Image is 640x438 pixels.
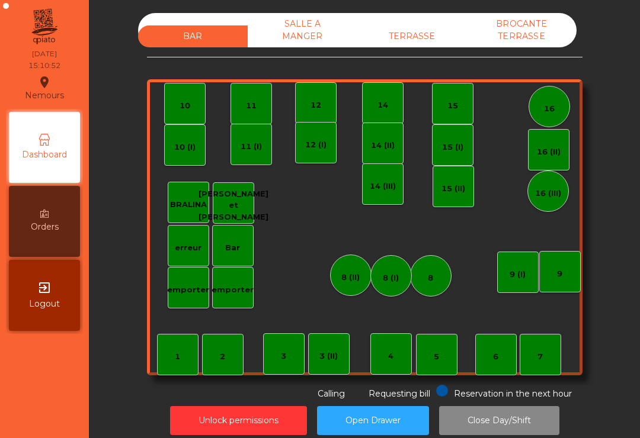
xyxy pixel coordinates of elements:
[447,100,458,112] div: 15
[37,281,52,295] i: exit_to_app
[467,13,577,47] div: BROCANTE TERRASSE
[31,221,59,233] span: Orders
[180,100,190,112] div: 10
[220,351,225,363] div: 2
[29,298,60,310] span: Logout
[246,100,257,112] div: 11
[212,284,254,296] div: emporter
[175,351,180,363] div: 1
[167,284,209,296] div: emporter
[311,99,321,111] div: 12
[170,406,307,435] button: Unlock permissions
[544,103,555,115] div: 16
[371,140,395,152] div: 14 (II)
[22,149,67,161] span: Dashboard
[428,272,433,284] div: 8
[377,99,388,111] div: 14
[319,350,338,362] div: 3 (II)
[25,73,64,103] div: Nemours
[557,268,562,280] div: 9
[441,183,465,195] div: 15 (II)
[241,141,262,153] div: 11 (I)
[537,351,543,363] div: 7
[225,242,240,254] div: Bar
[439,406,559,435] button: Close Day/Shift
[305,139,327,151] div: 12 (I)
[369,388,430,399] span: Requesting bill
[248,13,357,47] div: SALLE A MANGER
[37,75,52,89] i: location_on
[174,141,196,153] div: 10 (I)
[388,350,393,362] div: 4
[175,242,201,254] div: erreur
[341,272,360,284] div: 8 (II)
[493,351,498,363] div: 6
[30,6,59,47] img: qpiato
[370,181,396,192] div: 14 (III)
[454,388,572,399] span: Reservation in the next hour
[32,49,57,59] div: [DATE]
[317,406,429,435] button: Open Drawer
[357,25,467,47] div: TERRASSE
[28,60,60,71] div: 15:10:52
[138,25,248,47] div: BAR
[510,269,526,281] div: 9 (I)
[434,351,439,363] div: 5
[170,199,207,211] div: BRALINA
[281,350,286,362] div: 3
[318,388,345,399] span: Calling
[383,272,399,284] div: 8 (I)
[535,188,561,199] div: 16 (III)
[442,141,463,153] div: 15 (I)
[537,146,561,158] div: 16 (II)
[199,188,268,223] div: [PERSON_NAME] et [PERSON_NAME]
